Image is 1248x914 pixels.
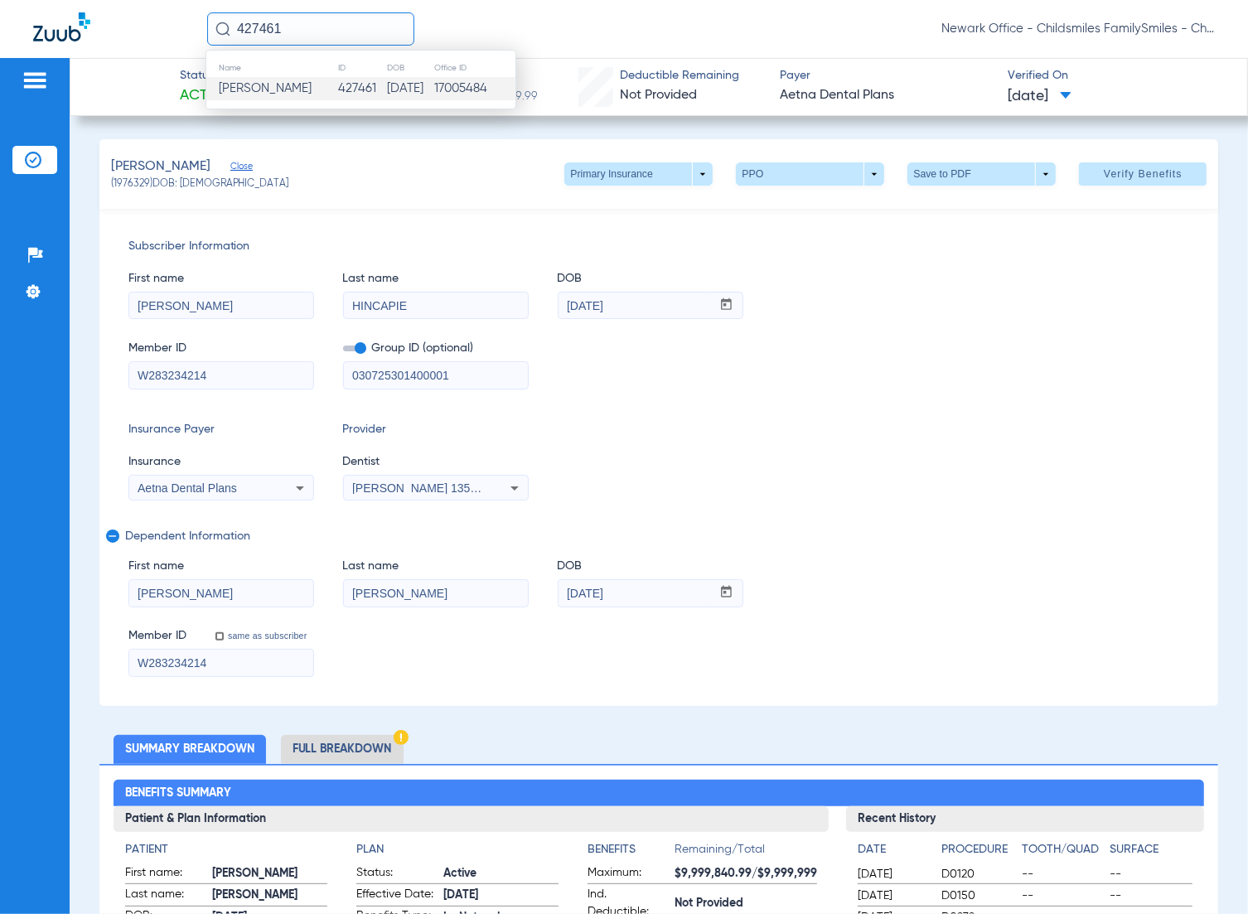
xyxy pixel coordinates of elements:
[1110,887,1192,904] span: --
[588,864,669,884] span: Maximum:
[858,887,927,904] span: [DATE]
[1022,887,1105,904] span: --
[356,864,438,884] span: Status:
[111,157,210,177] span: [PERSON_NAME]
[941,887,1016,904] span: D0150
[1165,834,1248,914] iframe: Chat Widget
[386,59,433,77] th: DOB
[128,453,314,471] span: Insurance
[22,70,48,90] img: hamburger-icon
[128,270,314,288] span: First name
[780,67,993,85] span: Payer
[675,865,817,883] span: $9,999,840.99/$9,999,999
[710,293,743,319] button: Open calendar
[180,67,227,85] span: Status
[125,864,206,884] span: First name:
[858,866,927,883] span: [DATE]
[710,580,743,607] button: Open calendar
[215,22,230,36] img: Search Icon
[588,841,675,858] h4: Benefits
[1110,841,1192,864] app-breakdown-title: Surface
[588,841,675,864] app-breakdown-title: Benefits
[207,12,414,46] input: Search for patients
[620,89,697,102] span: Not Provided
[343,558,529,575] span: Last name
[558,270,743,288] span: DOB
[941,841,1016,858] h4: Procedure
[212,865,327,883] span: [PERSON_NAME]
[128,238,1190,255] span: Subscriber Information
[1110,866,1192,883] span: --
[941,866,1016,883] span: D0120
[736,162,884,186] button: PPO
[114,735,266,764] li: Summary Breakdown
[1022,841,1105,858] h4: Tooth/Quad
[1008,67,1221,85] span: Verified On
[352,481,515,495] span: [PERSON_NAME] 1356865745
[111,177,289,192] span: (1976329) DOB: [DEMOGRAPHIC_DATA]
[230,161,245,177] span: Close
[564,162,713,186] button: Primary Insurance
[907,162,1056,186] button: Save to PDF
[106,530,116,549] mat-icon: remove
[558,558,743,575] span: DOB
[343,270,529,288] span: Last name
[1022,866,1105,883] span: --
[343,340,529,357] span: Group ID (optional)
[343,453,529,471] span: Dentist
[212,887,327,904] span: [PERSON_NAME]
[281,735,404,764] li: Full Breakdown
[386,77,433,100] td: [DATE]
[675,895,817,912] span: Not Provided
[219,82,312,94] span: [PERSON_NAME]
[225,630,307,641] label: same as subscriber
[337,77,386,100] td: 427461
[343,421,529,438] span: Provider
[858,841,927,858] h4: Date
[394,730,409,745] img: Hazard
[114,780,1204,806] h2: Benefits Summary
[337,59,386,77] th: ID
[941,21,1215,37] span: Newark Office - Childsmiles FamilySmiles - ChildSmiles [GEOGRAPHIC_DATA] - [GEOGRAPHIC_DATA] Gene...
[125,530,1187,543] span: Dependent Information
[780,85,993,106] span: Aetna Dental Plans
[1079,162,1207,186] button: Verify Benefits
[1022,841,1105,864] app-breakdown-title: Tooth/Quad
[1104,167,1183,181] span: Verify Benefits
[125,841,327,858] h4: Patient
[125,886,206,906] span: Last name:
[128,558,314,575] span: First name
[675,841,817,864] span: Remaining/Total
[846,806,1204,833] h3: Recent History
[941,841,1016,864] app-breakdown-title: Procedure
[433,77,515,100] td: 17005484
[180,85,227,106] span: Active
[33,12,90,41] img: Zuub Logo
[138,481,237,495] span: Aetna Dental Plans
[356,841,559,858] h4: Plan
[128,627,186,645] span: Member ID
[1110,841,1192,858] h4: Surface
[620,67,739,85] span: Deductible Remaining
[433,59,515,77] th: Office ID
[443,887,559,904] span: [DATE]
[128,340,314,357] span: Member ID
[356,886,438,906] span: Effective Date:
[128,421,314,438] span: Insurance Payer
[114,806,829,833] h3: Patient & Plan Information
[206,59,337,77] th: Name
[443,865,559,883] span: Active
[858,841,927,864] app-breakdown-title: Date
[1008,86,1071,107] span: [DATE]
